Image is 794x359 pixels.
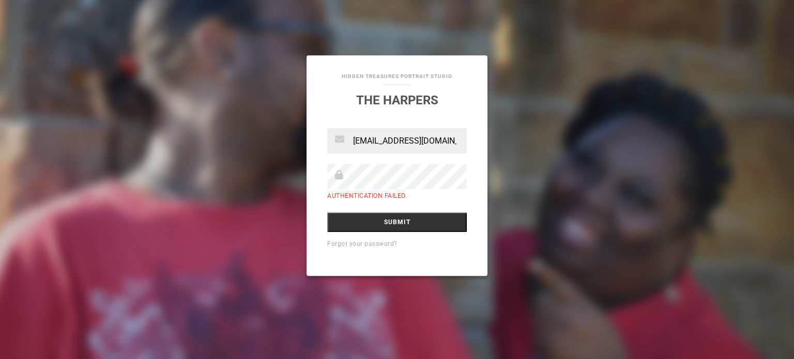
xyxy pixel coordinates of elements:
[327,128,467,153] input: Email
[327,240,398,247] a: Forgot your password?
[327,212,467,232] input: Submit
[356,93,438,107] a: The Harpers
[327,192,407,199] label: Authentication failed.
[342,73,452,79] a: Hidden Treasures Portrait Studio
